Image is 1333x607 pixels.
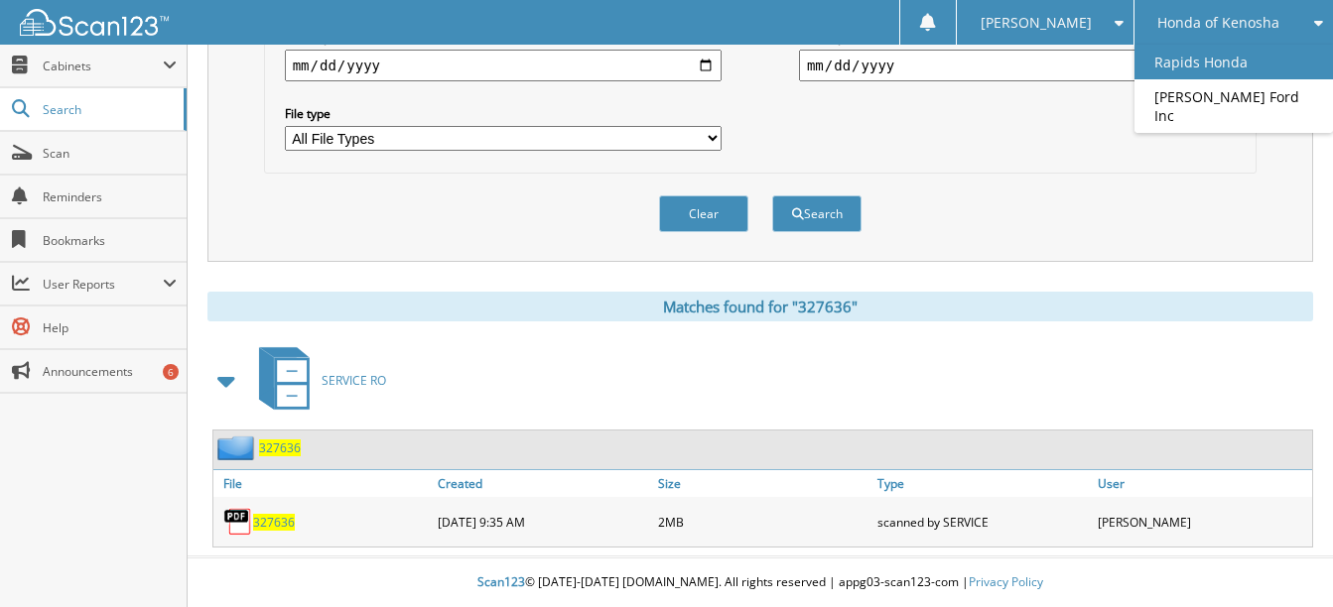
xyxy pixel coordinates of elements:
[322,372,386,389] span: SERVICE RO
[477,573,525,590] span: Scan123
[207,292,1313,321] div: Matches found for "327636"
[1157,17,1279,29] span: Honda of Kenosha
[43,363,177,380] span: Announcements
[43,232,177,249] span: Bookmarks
[653,470,872,497] a: Size
[1134,45,1333,79] a: Rapids Honda
[653,502,872,542] div: 2MB
[43,319,177,336] span: Help
[223,507,253,537] img: PDF.png
[285,50,722,81] input: start
[1093,470,1312,497] a: User
[772,195,862,232] button: Search
[981,17,1092,29] span: [PERSON_NAME]
[1134,79,1333,133] a: [PERSON_NAME] Ford Inc
[1093,502,1312,542] div: [PERSON_NAME]
[43,145,177,162] span: Scan
[213,470,433,497] a: File
[188,558,1333,607] div: © [DATE]-[DATE] [DOMAIN_NAME]. All rights reserved | appg03-scan123-com |
[20,9,169,36] img: scan123-logo-white.svg
[659,195,748,232] button: Clear
[43,101,174,118] span: Search
[253,514,295,531] a: 327636
[969,573,1043,590] a: Privacy Policy
[1234,512,1333,607] iframe: Chat Widget
[163,364,179,380] div: 6
[259,439,301,456] a: 327636
[799,50,1236,81] input: end
[43,58,163,74] span: Cabinets
[872,470,1092,497] a: Type
[43,188,177,205] span: Reminders
[247,341,386,420] a: SERVICE RO
[217,435,259,460] img: folder2.png
[433,502,652,542] div: [DATE] 9:35 AM
[433,470,652,497] a: Created
[872,502,1092,542] div: scanned by SERVICE
[285,105,722,122] label: File type
[43,276,163,293] span: User Reports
